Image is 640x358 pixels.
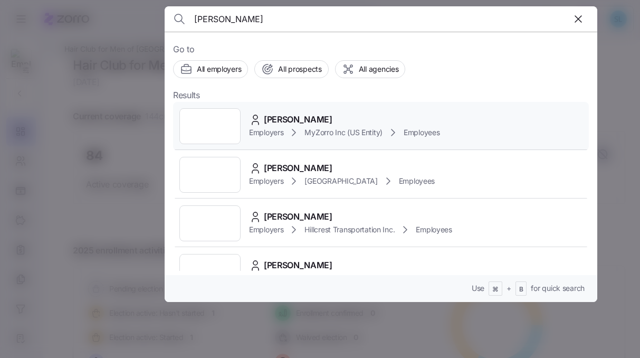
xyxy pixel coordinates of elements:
button: All agencies [335,60,406,78]
span: Employees [404,127,440,138]
span: [PERSON_NAME] [264,210,332,223]
span: All employers [197,64,241,74]
span: [GEOGRAPHIC_DATA] [304,176,377,186]
span: Employers [249,224,283,235]
span: MyZorro Inc (US Entity) [304,127,383,138]
span: Employers [249,176,283,186]
span: Hillcrest Transportation Inc. [304,224,395,235]
span: Results [173,89,200,102]
span: Employees [399,176,435,186]
span: Go to [173,43,589,56]
span: All agencies [359,64,399,74]
span: for quick search [531,283,585,294]
span: Use [472,283,484,294]
span: Employees [416,224,452,235]
span: [PERSON_NAME] [264,113,332,126]
button: All employers [173,60,248,78]
span: [PERSON_NAME] [264,259,332,272]
span: B [519,285,523,294]
button: All prospects [254,60,328,78]
span: Employers [249,127,283,138]
span: ⌘ [492,285,499,294]
span: + [507,283,511,294]
span: [PERSON_NAME] [264,162,332,175]
span: All prospects [278,64,321,74]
